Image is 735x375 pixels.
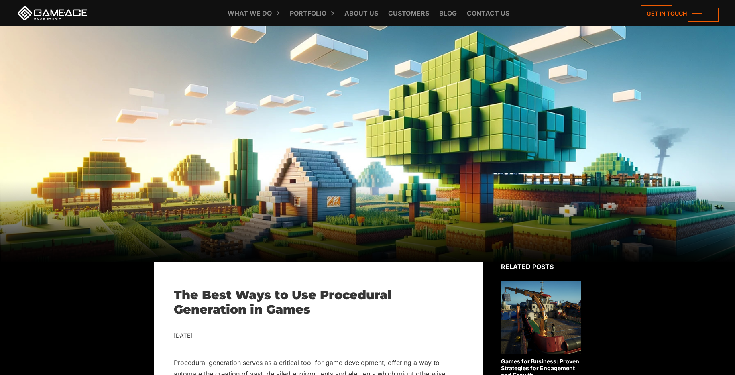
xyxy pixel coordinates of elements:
img: Related [501,281,581,354]
div: Related posts [501,262,581,271]
h1: The Best Ways to Use Procedural Generation in Games [174,288,463,317]
div: [DATE] [174,331,463,341]
a: Get in touch [641,5,719,22]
